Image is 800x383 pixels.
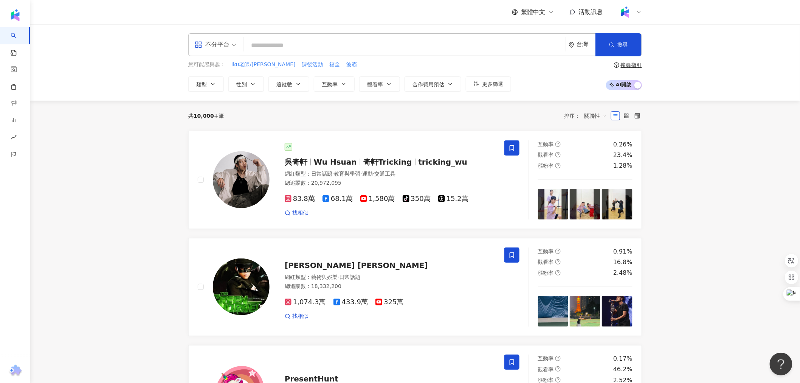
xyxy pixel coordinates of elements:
button: Iku老師/[PERSON_NAME] [231,61,296,69]
span: 吳奇軒 [285,157,307,167]
div: 2.48% [613,269,633,277]
span: 漲粉率 [538,163,554,169]
button: 波霸 [346,61,358,69]
span: question-circle [555,249,561,254]
span: 福全 [330,61,340,69]
div: 搜尋指引 [621,62,642,68]
a: KOL Avatar[PERSON_NAME] [PERSON_NAME]網紅類型：藝術與娛樂·日常話題總追蹤數：18,332,2001,074.3萬433.9萬325萬找相似互動率questi... [188,238,642,336]
span: 合作費用預估 [412,81,444,87]
span: 更多篩選 [482,81,503,87]
span: 日常話題 [339,274,360,280]
span: Iku老師/[PERSON_NAME] [231,61,296,69]
img: post-image [570,189,600,220]
span: 教育與學習 [334,171,360,177]
span: 10,000+ [194,113,219,119]
img: post-image [602,296,633,327]
a: search [11,27,26,57]
div: 1.28% [613,162,633,170]
span: 性別 [236,81,247,87]
div: 0.17% [613,355,633,363]
div: 排序： [564,110,611,122]
button: 互動率 [314,76,355,92]
img: KOL Avatar [213,151,270,208]
span: question-circle [555,152,561,157]
span: 活動訊息 [578,8,603,16]
span: 15.2萬 [438,195,468,203]
a: 找相似 [285,313,308,320]
span: 350萬 [403,195,431,203]
img: post-image [538,296,569,327]
span: 433.9萬 [333,298,368,306]
div: 共 筆 [188,113,224,119]
span: · [360,171,362,177]
div: 網紅類型 ： [285,170,495,178]
span: 波霸 [347,61,357,69]
span: question-circle [614,62,619,68]
span: question-circle [555,366,561,372]
img: KOL Avatar [213,258,270,315]
a: 找相似 [285,209,308,217]
span: 日常話題 [311,171,332,177]
span: 藝術與娛樂 [311,274,338,280]
button: 類型 [188,76,224,92]
div: 16.8% [613,258,633,266]
span: 互動率 [538,355,554,361]
span: 搜尋 [617,42,628,48]
span: question-circle [555,163,561,168]
span: tricking_wu [419,157,468,167]
div: 不分平台 [195,39,229,51]
div: 台灣 [577,41,595,48]
span: appstore [195,41,202,48]
span: 類型 [196,81,207,87]
span: 漲粉率 [538,270,554,276]
span: 找相似 [292,209,308,217]
span: · [338,274,339,280]
span: · [373,171,374,177]
span: 關聯性 [584,110,607,122]
span: 325萬 [375,298,403,306]
span: 繁體中文 [521,8,545,16]
iframe: Help Scout Beacon - Open [770,353,792,375]
span: 觀看率 [538,152,554,158]
span: 觀看率 [367,81,383,87]
img: post-image [538,189,569,220]
span: question-circle [555,259,561,265]
a: KOL Avatar吳奇軒Wu Hsuan奇軒Trickingtricking_wu網紅類型：日常話題·教育與學習·運動·交通工具總追蹤數：20,972,09583.8萬68.1萬1,580萬3... [188,131,642,229]
span: 課後活動 [302,61,323,69]
span: 觀看率 [538,366,554,372]
div: 網紅類型 ： [285,274,495,281]
span: Wu Hsuan [314,157,357,167]
span: 互動率 [538,141,554,147]
span: 您可能感興趣： [188,61,225,69]
div: 23.4% [613,151,633,159]
span: question-circle [555,270,561,276]
span: 互動率 [322,81,338,87]
span: 奇軒Tricking [363,157,412,167]
img: post-image [570,296,600,327]
span: 找相似 [292,313,308,320]
button: 搜尋 [595,33,642,56]
div: 0.91% [613,248,633,256]
div: 0.26% [613,140,633,149]
span: rise [11,130,17,147]
span: 交通工具 [374,171,395,177]
div: 總追蹤數 ： 20,972,095 [285,179,495,187]
button: 追蹤數 [268,76,309,92]
img: post-image [602,189,633,220]
span: 追蹤數 [276,81,292,87]
span: 1,580萬 [360,195,395,203]
button: 觀看率 [359,76,400,92]
button: 課後活動 [302,61,324,69]
span: 互動率 [538,248,554,254]
span: question-circle [555,356,561,361]
span: 觀看率 [538,259,554,265]
span: 運動 [362,171,373,177]
div: 總追蹤數 ： 18,332,200 [285,283,495,290]
span: question-circle [555,377,561,383]
button: 福全 [329,61,341,69]
button: 更多篩選 [466,76,511,92]
div: 46.2% [613,365,633,374]
span: [PERSON_NAME] [PERSON_NAME] [285,261,428,270]
button: 合作費用預估 [405,76,461,92]
img: logo icon [9,9,21,21]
